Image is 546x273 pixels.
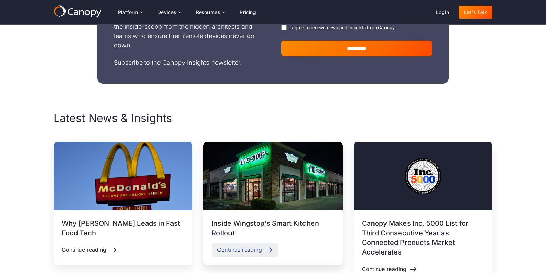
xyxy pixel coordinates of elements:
[112,5,148,19] div: Platform
[234,6,262,19] a: Pricing
[114,58,265,67] p: Subscribe to the Canopy Insights newsletter.
[459,6,492,19] a: Let's Talk
[54,111,492,125] h2: Latest News & Insights
[430,6,454,19] a: Login
[152,5,186,19] div: Devices
[62,219,184,238] h3: Why [PERSON_NAME] Leads in Fast Food Tech
[203,142,342,265] a: Inside Wingstop’s Smart Kitchen RolloutContinue reading
[62,247,106,253] div: Continue reading
[54,142,192,265] a: Why [PERSON_NAME] Leads in Fast Food TechContinue reading
[196,10,221,15] div: Resources
[212,219,334,238] h3: Inside Wingstop’s Smart Kitchen Rollout
[118,10,138,15] div: Platform
[362,266,406,272] div: Continue reading
[217,247,262,253] div: Continue reading
[362,219,484,257] h3: Canopy Makes Inc. 5000 List for Third Consecutive Year as Connected Products Market Accelerates
[157,10,176,15] div: Devices
[190,5,230,19] div: Resources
